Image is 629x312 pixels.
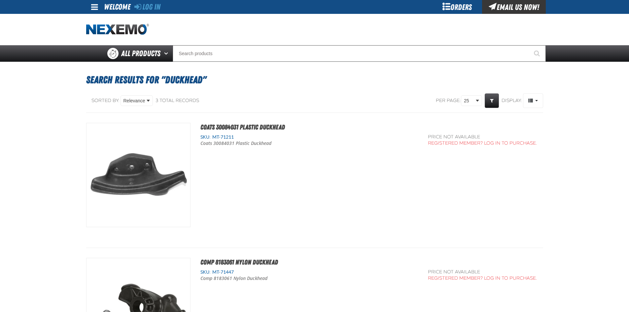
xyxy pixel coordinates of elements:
: View Details of the Coats 30084031 Plastic Duckhead [87,123,190,227]
img: Nexemo logo [86,24,149,35]
span: MT-71211 [211,134,234,140]
div: Price not available [428,134,537,140]
span: 25 [464,97,474,104]
a: Log In [134,2,160,12]
span: MT-71447 [211,269,234,275]
span: Product Grid Views Toolbar [523,94,543,108]
a: Registered Member? Log In to purchase. [428,275,537,281]
div: SKU: [200,269,418,275]
button: Start Searching [529,45,546,62]
a: Home [86,24,149,35]
span: Relevance [123,97,145,104]
span: Per page: [436,98,461,104]
div: SKU: [200,134,418,140]
div: Price not available [428,269,537,275]
a: Expand or Collapse Grid Filters [485,93,499,108]
h1: Search Results for "duckhead" [86,71,543,89]
a: Coats 30084031 Plastic Duckhead [200,123,285,131]
span: Display: [502,98,522,103]
input: Search [173,45,546,62]
div: 3 total records [156,98,199,104]
span: All Products [121,48,160,59]
p: Coats 30084031 Plastic Duckhead [200,140,331,147]
button: Open All Products pages [162,45,173,62]
p: Comp 8183061 Nylon Duckhead [200,275,331,282]
a: Registered Member? Log In to purchase. [428,140,537,146]
a: Comp 8183061 Nylon Duckhead [200,258,278,266]
span: Sorted By: [91,98,120,103]
img: Coats 30084031 Plastic Duckhead [87,123,190,227]
button: Product Grid Views Toolbar [523,93,543,108]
